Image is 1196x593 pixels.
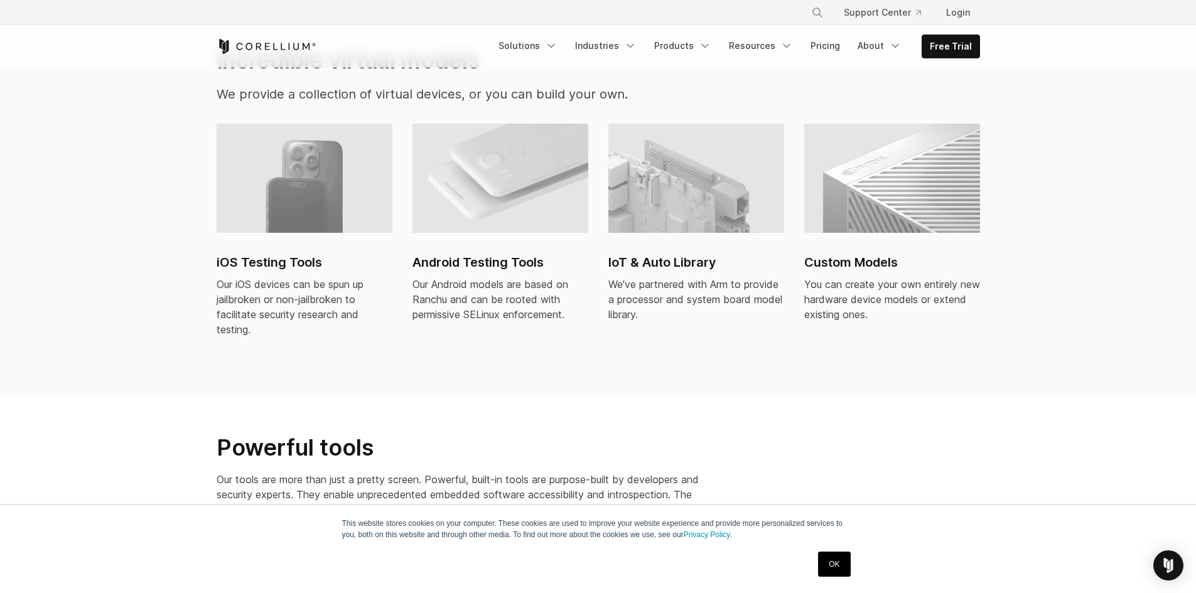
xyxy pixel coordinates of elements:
[217,253,392,272] h2: iOS Testing Tools
[491,35,565,57] a: Solutions
[412,277,588,322] div: Our Android models are based on Ranchu and can be rooted with permissive SELinux enforcement.
[217,434,719,462] h2: Powerful tools
[608,277,784,322] div: We've partnered with Arm to provide a processor and system board model library.
[647,35,719,57] a: Products
[804,124,980,337] a: Custom Models Custom Models You can create your own entirely new hardware device models or extend...
[217,472,719,517] p: Our tools are more than just a pretty screen. Powerful, built-in tools are purpose-built by devel...
[850,35,909,57] a: About
[217,277,392,337] div: Our iOS devices can be spun up jailbroken or non-jailbroken to facilitate security research and t...
[217,124,392,352] a: iPhone virtual machine and devices iOS Testing Tools Our iOS devices can be spun up jailbroken or...
[608,124,784,337] a: IoT & Auto Library IoT & Auto Library We've partnered with Arm to provide a processor and system ...
[834,1,931,24] a: Support Center
[806,1,829,24] button: Search
[342,518,854,540] p: This website stores cookies on your computer. These cookies are used to improve your website expe...
[491,35,980,58] div: Navigation Menu
[804,253,980,272] h2: Custom Models
[568,35,644,57] a: Industries
[803,35,848,57] a: Pricing
[796,1,980,24] div: Navigation Menu
[412,253,588,272] h2: Android Testing Tools
[608,253,784,272] h2: IoT & Auto Library
[608,124,784,233] img: IoT & Auto Library
[804,124,980,233] img: Custom Models
[922,35,979,58] a: Free Trial
[412,124,588,337] a: Android virtual machine and devices Android Testing Tools Our Android models are based on Ranchu ...
[217,124,392,233] img: iPhone virtual machine and devices
[217,85,717,104] p: We provide a collection of virtual devices, or you can build your own.
[936,1,980,24] a: Login
[804,277,980,322] div: You can create your own entirely new hardware device models or extend existing ones.
[818,552,850,577] a: OK
[721,35,800,57] a: Resources
[412,124,588,233] img: Android virtual machine and devices
[1153,550,1183,580] div: Open Intercom Messenger
[217,39,316,54] a: Corellium Home
[684,530,732,539] a: Privacy Policy.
